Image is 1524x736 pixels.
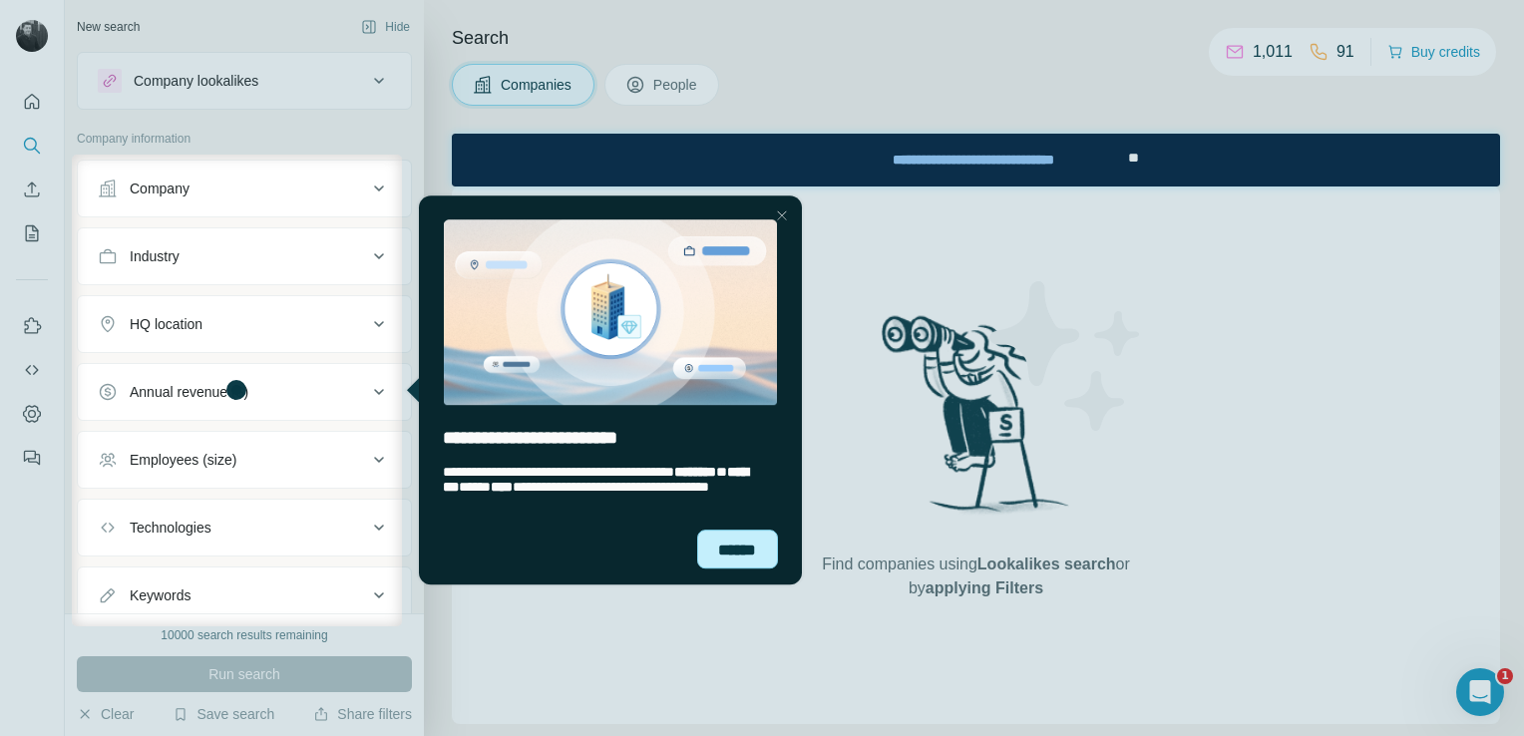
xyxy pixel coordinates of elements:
div: Technologies [130,518,211,538]
iframe: Tooltip [402,191,806,588]
div: Keywords [130,585,190,605]
div: Industry [130,246,180,266]
button: Employees (size) [78,436,411,484]
button: Annual revenue ($) [78,368,411,416]
button: Keywords [78,571,411,619]
button: Company [78,165,411,212]
div: Employees (size) [130,450,236,470]
button: Industry [78,232,411,280]
button: HQ location [78,300,411,348]
div: Watch our October Product update [385,4,659,48]
div: Annual revenue ($) [130,382,248,402]
div: Company [130,179,190,198]
div: HQ location [130,314,202,334]
button: Technologies [78,504,411,552]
